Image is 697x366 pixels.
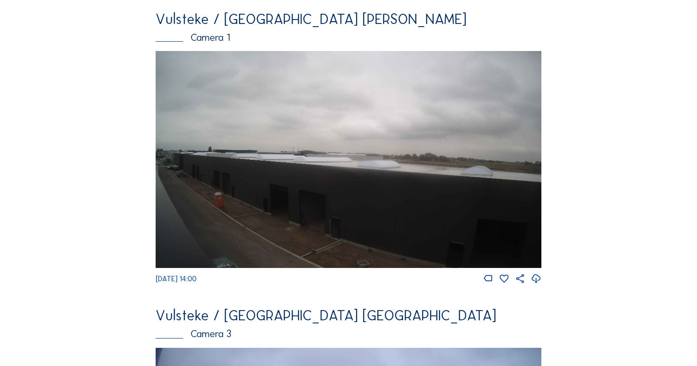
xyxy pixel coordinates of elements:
div: Camera 3 [156,329,541,339]
div: Camera 1 [156,33,541,43]
div: Vulsteke / [GEOGRAPHIC_DATA] [GEOGRAPHIC_DATA] [156,308,541,323]
div: Vulsteke / [GEOGRAPHIC_DATA] [PERSON_NAME] [156,12,541,26]
img: Image [156,51,541,268]
span: [DATE] 14:00 [156,275,196,283]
